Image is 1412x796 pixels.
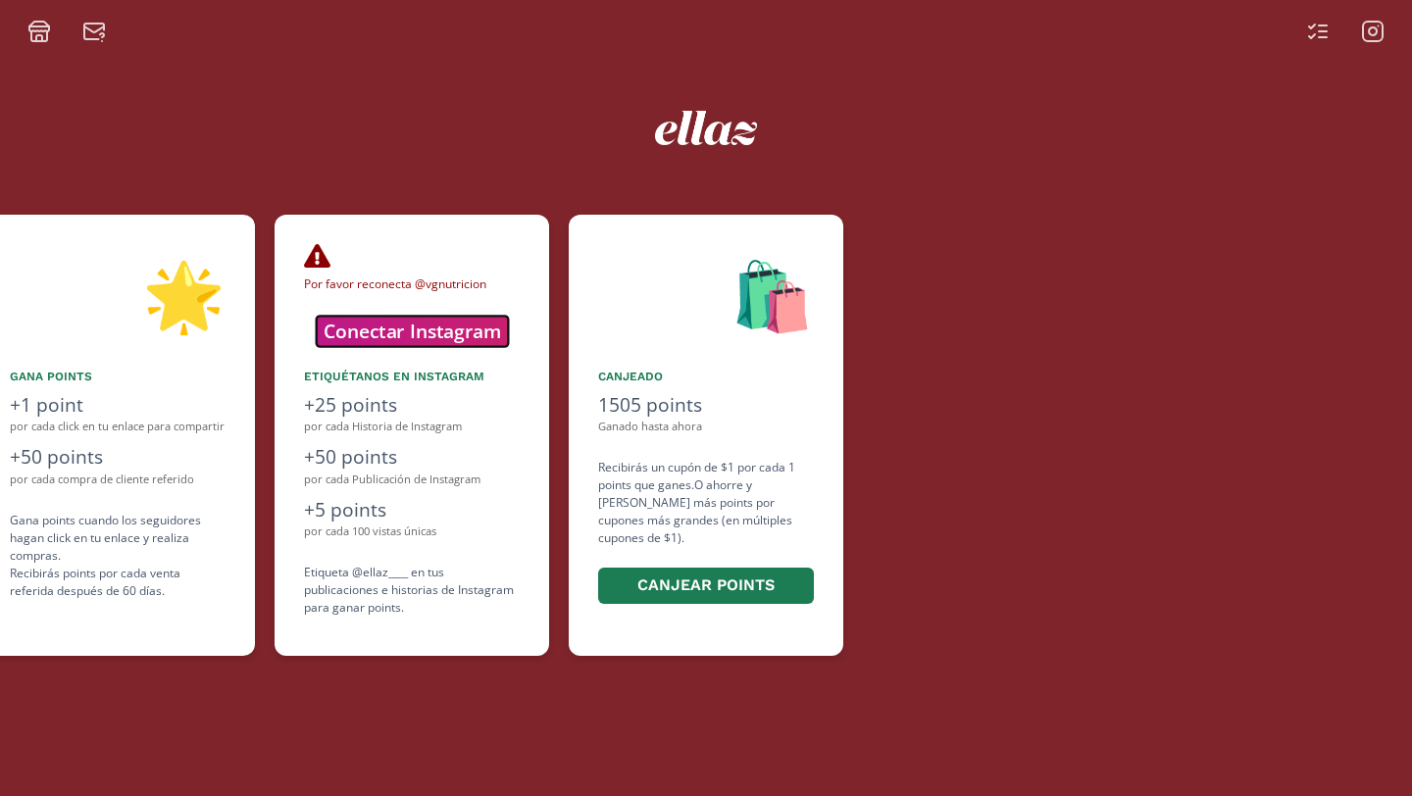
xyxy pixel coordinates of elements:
[598,459,814,607] div: Recibirás un cupón de $1 por cada 1 points que ganes. O ahorre y [PERSON_NAME] más points por cup...
[10,443,226,472] div: +50 points
[304,564,520,617] div: Etiqueta @ellaz____ en tus publicaciones e historias de Instagram para ganar points.
[304,443,520,472] div: +50 points
[598,419,814,435] div: Ganado hasta ahora
[304,258,486,292] span: Por favor reconecta @vgnutricion
[316,316,508,346] button: Conectar Instagram
[598,391,814,420] div: 1505 points
[304,496,520,524] div: +5 points
[598,568,814,604] button: Canjear points
[598,368,814,385] div: Canjeado
[10,512,226,600] div: Gana points cuando los seguidores hagan click en tu enlace y realiza compras . Recibirás points p...
[304,472,520,488] div: por cada Publicación de Instagram
[10,391,226,420] div: +1 point
[304,368,520,385] div: Etiquétanos en Instagram
[598,244,814,344] div: 🛍️
[10,419,226,435] div: por cada click en tu enlace para compartir
[304,391,520,420] div: +25 points
[10,368,226,385] div: Gana points
[304,419,520,435] div: por cada Historia de Instagram
[304,523,520,540] div: por cada 100 vistas únicas
[655,111,758,145] img: ew9eVGDHp6dD
[10,472,226,488] div: por cada compra de cliente referido
[10,244,226,344] div: 🌟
